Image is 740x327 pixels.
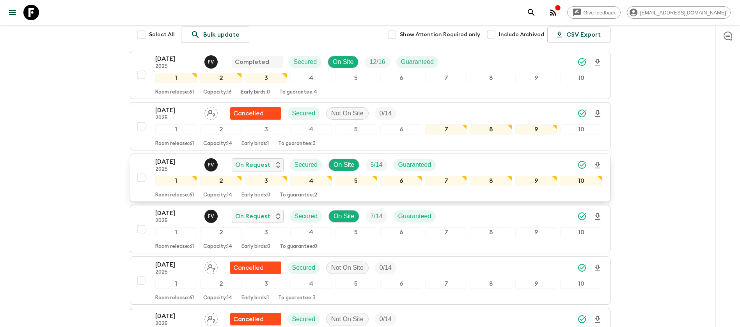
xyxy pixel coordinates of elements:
[515,124,557,134] div: 9
[334,212,354,221] p: On Site
[230,262,281,274] div: Flash Pack cancellation
[155,54,198,64] p: [DATE]
[295,160,318,170] p: Secured
[515,73,557,83] div: 9
[204,158,219,171] button: FV
[577,315,587,324] svg: Synced Successfully
[294,57,317,67] p: Secured
[335,279,377,289] div: 5
[560,279,602,289] div: 10
[203,295,232,301] p: Capacity: 14
[328,210,359,223] div: On Site
[204,58,219,64] span: Francisco Valero
[5,5,20,20] button: menu
[470,279,512,289] div: 8
[295,212,318,221] p: Secured
[380,73,422,83] div: 6
[233,109,264,118] p: Cancelled
[155,157,198,166] p: [DATE]
[579,10,620,16] span: Give feedback
[290,124,332,134] div: 4
[398,160,431,170] p: Guaranteed
[398,212,431,221] p: Guaranteed
[155,124,197,134] div: 1
[593,212,602,221] svg: Download Onboarding
[235,212,270,221] p: On Request
[370,212,382,221] p: 7 / 14
[155,311,198,321] p: [DATE]
[130,154,610,202] button: [DATE]2025Francisco ValeroOn RequestSecuredOn SiteTrip FillGuaranteed12345678910Room release:61Ca...
[515,176,557,186] div: 9
[331,315,364,324] p: Not On Site
[334,160,354,170] p: On Site
[241,89,270,95] p: Early birds: 0
[203,244,232,250] p: Capacity: 14
[290,227,332,237] div: 4
[366,159,387,171] div: Trip Fill
[204,161,219,167] span: Francisco Valero
[380,124,422,134] div: 6
[279,89,317,95] p: To guarantee: 4
[241,295,269,301] p: Early birds: 1
[335,73,377,83] div: 5
[233,263,264,272] p: Cancelled
[380,263,392,272] p: 0 / 14
[155,106,198,115] p: [DATE]
[200,279,242,289] div: 2
[515,279,557,289] div: 9
[155,260,198,269] p: [DATE]
[241,141,269,147] p: Early birds: 1
[593,58,602,67] svg: Download Onboarding
[567,6,621,19] a: Give feedback
[204,315,218,321] span: Assign pack leader
[241,192,270,198] p: Early birds: 0
[155,269,198,276] p: 2025
[149,31,175,39] span: Select All
[380,109,392,118] p: 0 / 14
[560,227,602,237] div: 10
[331,109,364,118] p: Not On Site
[204,263,218,270] span: Assign pack leader
[208,162,214,168] p: F V
[204,109,218,115] span: Assign pack leader
[470,176,512,186] div: 8
[369,57,385,67] p: 12 / 16
[577,109,587,118] svg: Synced Successfully
[290,73,332,83] div: 4
[245,73,287,83] div: 3
[287,313,320,325] div: Secured
[130,205,610,253] button: [DATE]2025Francisco ValeroOn RequestSecuredOn SiteTrip FillGuaranteed12345678910Room release:61Ca...
[470,227,512,237] div: 8
[326,107,369,120] div: Not On Site
[335,124,377,134] div: 5
[290,176,332,186] div: 4
[425,227,467,237] div: 7
[203,30,240,39] p: Bulk update
[155,141,194,147] p: Room release: 61
[470,73,512,83] div: 8
[155,64,198,70] p: 2025
[278,141,316,147] p: To guarantee: 3
[524,5,539,20] button: search adventures
[290,159,323,171] div: Secured
[333,57,353,67] p: On Site
[278,295,316,301] p: To guarantee: 3
[200,73,242,83] div: 2
[380,176,422,186] div: 6
[380,279,422,289] div: 6
[400,31,480,39] span: Show Attention Required only
[130,256,610,305] button: [DATE]2025Assign pack leaderFlash Pack cancellationSecuredNot On SiteTrip Fill12345678910Room rel...
[155,73,197,83] div: 1
[335,227,377,237] div: 5
[287,262,320,274] div: Secured
[375,262,396,274] div: Trip Fill
[292,263,316,272] p: Secured
[328,159,359,171] div: On Site
[380,315,392,324] p: 0 / 14
[636,10,730,16] span: [EMAIL_ADDRESS][DOMAIN_NAME]
[627,6,731,19] div: [EMAIL_ADDRESS][DOMAIN_NAME]
[577,212,587,221] svg: Synced Successfully
[547,27,610,43] button: CSV Export
[290,279,332,289] div: 4
[245,279,287,289] div: 3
